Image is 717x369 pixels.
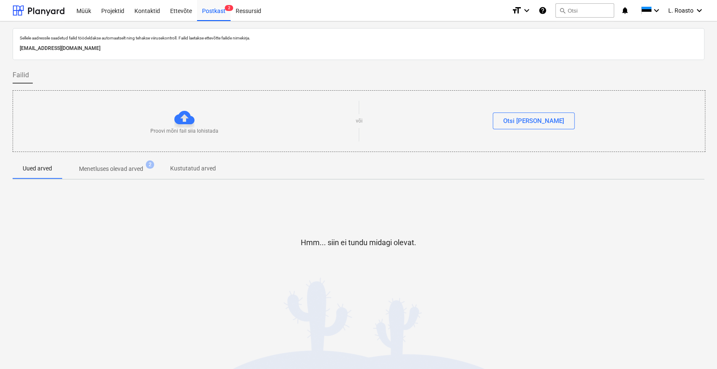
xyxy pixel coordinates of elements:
button: Otsi [555,3,614,18]
div: Proovi mõni fail siia lohistadavõiOtsi [PERSON_NAME] [13,90,705,152]
span: 2 [146,160,154,169]
i: format_size [512,5,522,16]
p: või [356,118,362,125]
p: Kustutatud arved [170,164,216,173]
span: 2 [225,5,233,11]
p: Proovi mõni fail siia lohistada [150,128,218,135]
p: Hmm... siin ei tundu midagi olevat. [301,238,416,248]
i: keyboard_arrow_down [694,5,704,16]
i: Abikeskus [538,5,547,16]
span: L. Roasto [668,7,693,14]
p: Menetluses olevad arved [79,165,143,173]
span: Failid [13,70,29,80]
div: Otsi [PERSON_NAME] [503,115,564,126]
i: notifications [621,5,629,16]
i: keyboard_arrow_down [651,5,662,16]
p: [EMAIL_ADDRESS][DOMAIN_NAME] [20,44,697,53]
i: keyboard_arrow_down [522,5,532,16]
button: Otsi [PERSON_NAME] [493,113,575,129]
p: Uued arved [23,164,52,173]
span: search [559,7,566,14]
p: Sellele aadressile saadetud failid töödeldakse automaatselt ning tehakse viirusekontroll. Failid ... [20,35,697,41]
